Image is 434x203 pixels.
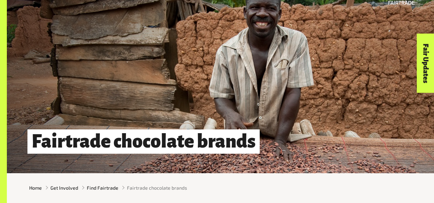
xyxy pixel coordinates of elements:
a: Find Fairtrade [87,184,118,191]
span: Fairtrade chocolate brands [127,184,187,191]
a: Get Involved [50,184,78,191]
a: Home [29,184,42,191]
h1: Fairtrade chocolate brands [27,129,260,154]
